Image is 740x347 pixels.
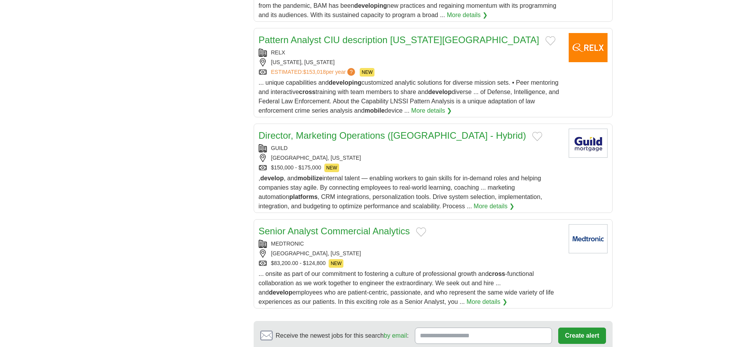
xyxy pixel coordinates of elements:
[259,154,562,162] div: [GEOGRAPHIC_DATA], [US_STATE]
[489,270,505,277] strong: cross
[259,175,542,209] span: , , and internal talent — enabling workers to gain skills for in-demand roles and helping compani...
[271,49,286,56] a: RELX
[467,297,507,307] a: More details ❯
[259,164,562,172] div: $150,000 - $175,000
[259,130,526,141] a: Director, Marketing Operations ([GEOGRAPHIC_DATA] - Hybrid)
[299,89,316,95] strong: cross
[259,249,562,258] div: [GEOGRAPHIC_DATA], [US_STATE]
[303,69,326,75] span: $153,018
[447,10,488,20] a: More details ❯
[545,36,555,45] button: Add to favorite jobs
[269,289,292,296] strong: develop
[289,194,318,200] strong: platforms
[271,145,288,151] a: GUILD
[474,202,514,211] a: More details ❯
[329,259,343,268] span: NEW
[298,175,322,181] strong: mobilize
[347,68,355,76] span: ?
[384,332,407,339] a: by email
[558,328,606,344] button: Create alert
[259,79,559,114] span: ... unique capabilities and customized analytic solutions for diverse mission sets. • Peer mentor...
[276,331,409,340] span: Receive the newest jobs for this search :
[259,226,410,236] a: Senior Analyst Commercial Analytics
[259,58,562,66] div: [US_STATE], [US_STATE]
[259,259,562,268] div: $83,200.00 - $124,800
[324,164,339,172] span: NEW
[354,2,387,9] strong: developing
[416,227,426,237] button: Add to favorite jobs
[532,132,542,141] button: Add to favorite jobs
[329,79,361,86] strong: developing
[428,89,451,95] strong: develop
[259,35,539,45] a: Pattern Analyst CIU description [US_STATE][GEOGRAPHIC_DATA]
[360,68,374,77] span: NEW
[569,224,608,253] img: Medtronic logo
[271,241,304,247] a: MEDTRONIC
[259,270,554,305] span: ... onsite as part of our commitment to fostering a culture of professional growth and -functiona...
[260,175,284,181] strong: develop
[411,106,452,115] a: More details ❯
[569,33,608,62] img: RELX Group logo
[271,68,357,77] a: ESTIMATED:$153,018per year?
[365,107,385,114] strong: mobile
[569,129,608,158] img: Guild Holdings Company logo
